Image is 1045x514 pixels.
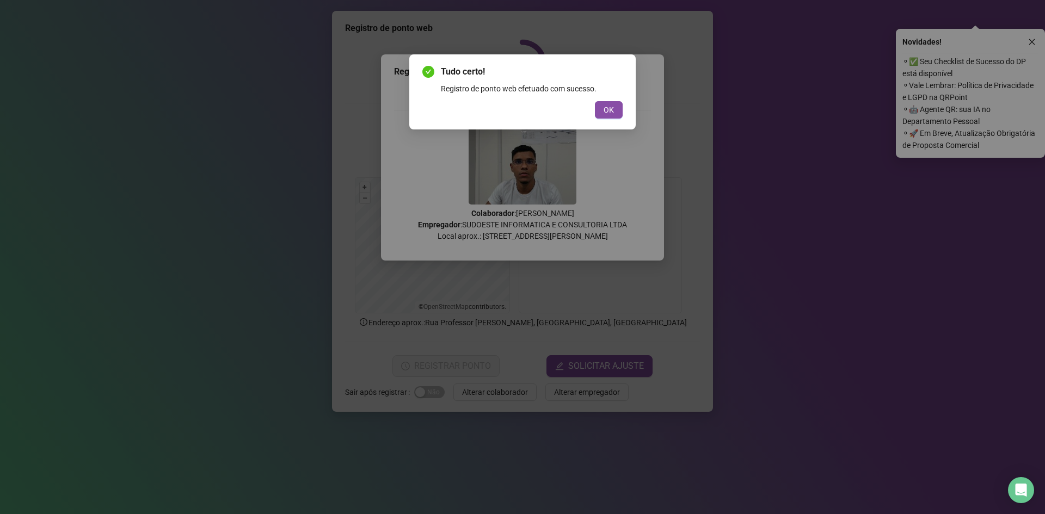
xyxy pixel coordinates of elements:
button: OK [595,101,623,119]
div: Registro de ponto web efetuado com sucesso. [441,83,623,95]
span: Tudo certo! [441,65,623,78]
div: Open Intercom Messenger [1008,477,1034,503]
span: OK [604,104,614,116]
span: check-circle [422,66,434,78]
